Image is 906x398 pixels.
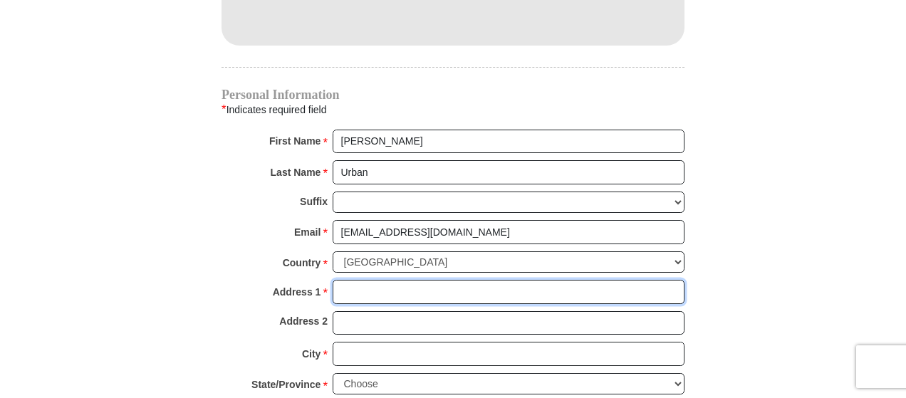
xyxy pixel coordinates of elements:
[294,222,321,242] strong: Email
[302,344,321,364] strong: City
[251,375,321,394] strong: State/Province
[283,253,321,273] strong: Country
[273,282,321,302] strong: Address 1
[279,311,328,331] strong: Address 2
[300,192,328,211] strong: Suffix
[269,131,321,151] strong: First Name
[222,89,684,100] h4: Personal Information
[222,100,684,119] div: Indicates required field
[271,162,321,182] strong: Last Name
